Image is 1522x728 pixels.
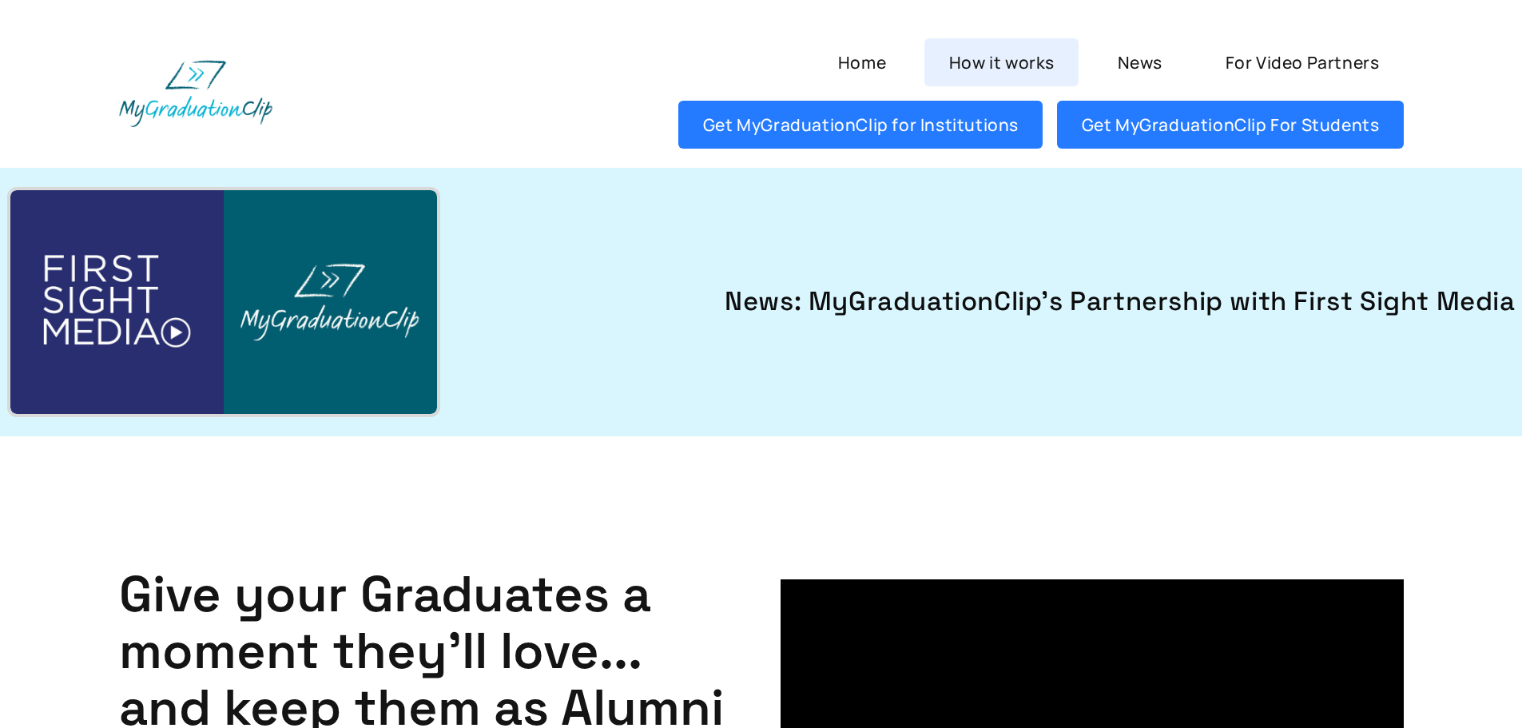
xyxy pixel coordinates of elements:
a: Get MyGraduationClip for Institutions [678,101,1043,149]
a: Get MyGraduationClip For Students [1057,101,1403,149]
a: How it works [924,38,1079,86]
a: News: MyGraduationClip's Partnership with First Sight Media [479,282,1515,322]
a: News [1093,38,1186,86]
a: For Video Partners [1201,38,1403,86]
a: Home [813,38,910,86]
